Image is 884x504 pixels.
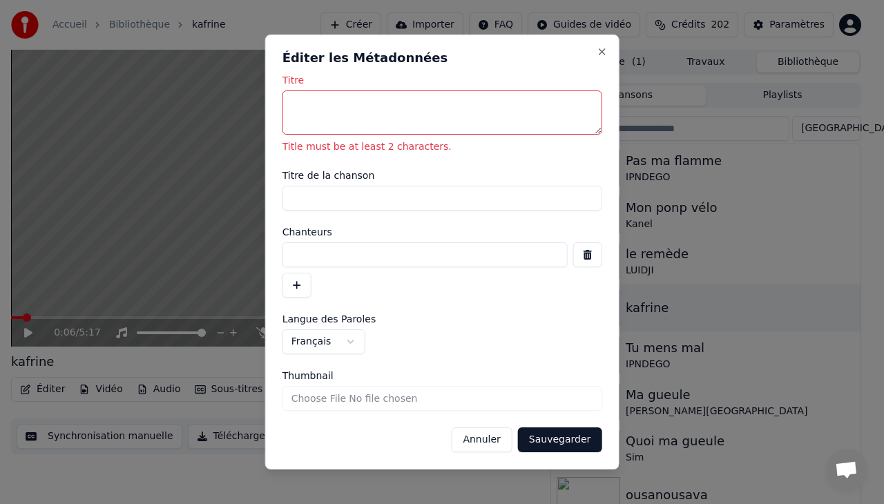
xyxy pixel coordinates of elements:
label: Chanteurs [282,227,602,237]
button: Annuler [451,427,512,452]
label: Titre de la chanson [282,171,602,180]
span: Thumbnail [282,371,334,380]
h2: Éditer les Métadonnées [282,52,602,64]
label: Titre [282,75,602,85]
button: Sauvegarder [518,427,602,452]
span: Langue des Paroles [282,314,376,324]
p: Title must be at least 2 characters. [282,140,602,154]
